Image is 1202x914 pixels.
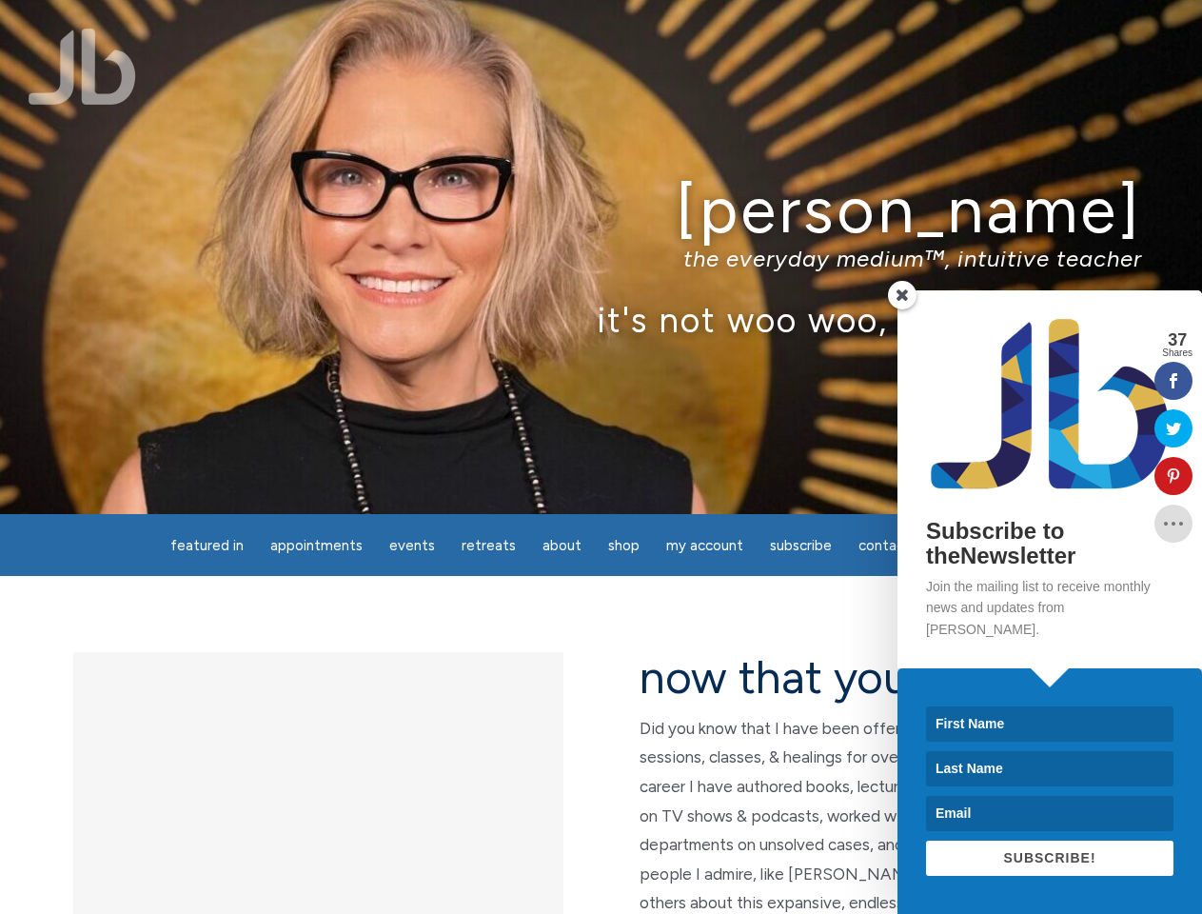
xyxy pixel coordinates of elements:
input: Email [926,796,1173,831]
h1: [PERSON_NAME] [60,174,1142,246]
span: featured in [170,537,244,554]
span: Subscribe [770,537,832,554]
img: Jamie Butler. The Everyday Medium [29,29,136,105]
p: the everyday medium™, intuitive teacher [60,245,1142,272]
p: it's not woo woo, it's true true™ [60,299,1142,340]
h2: Subscribe to theNewsletter [926,519,1173,569]
span: Shop [608,537,640,554]
p: Join the mailing list to receive monthly news and updates from [PERSON_NAME]. [926,576,1173,640]
span: SUBSCRIBE! [1003,850,1095,865]
a: Shop [597,527,651,565]
h2: now that you are here… [640,652,1130,703]
a: featured in [159,527,255,565]
a: Events [378,527,446,565]
span: Shares [1162,348,1192,358]
a: About [531,527,593,565]
input: Last Name [926,751,1173,786]
span: 37 [1162,331,1192,348]
button: SUBSCRIBE! [926,841,1173,876]
a: Appointments [259,527,374,565]
span: Appointments [270,537,363,554]
span: About [542,537,581,554]
a: Subscribe [759,527,843,565]
a: Retreats [450,527,527,565]
input: First Name [926,706,1173,742]
span: My Account [666,537,743,554]
span: Retreats [462,537,516,554]
a: My Account [655,527,755,565]
span: Events [389,537,435,554]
